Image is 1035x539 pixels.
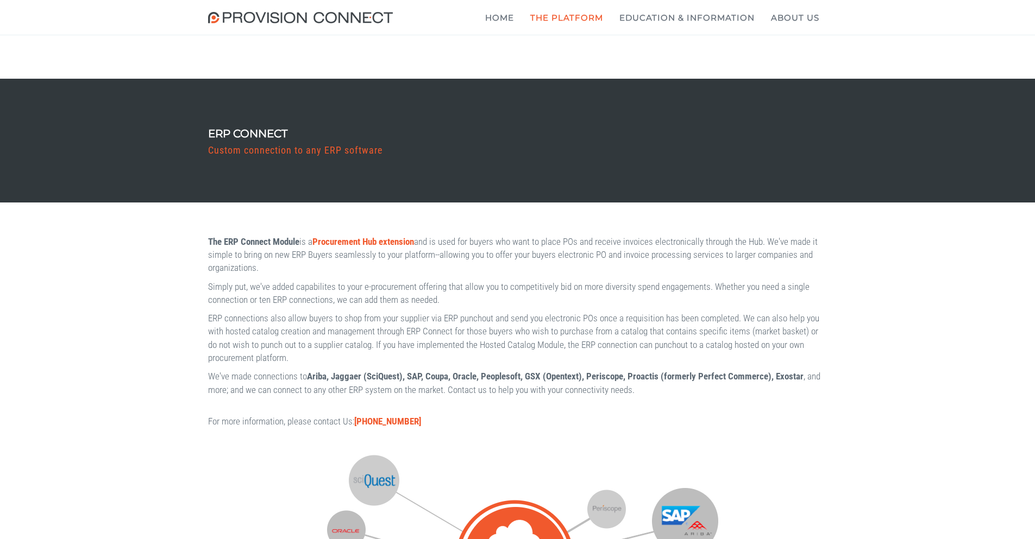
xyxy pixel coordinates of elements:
[312,236,414,247] a: Procurement Hub extension
[208,280,827,307] p: Simply put, we've added capabilites to your e-procurement offering that allow you to competitivel...
[208,236,299,247] b: The ERP Connect Module
[208,128,382,139] h1: ERP Connect
[307,371,804,382] strong: Ariba, Jaggaer (SciQuest), SAP, Coupa, Oracle, Peoplesoft, GSX (Opentext), Periscope, Proactis (f...
[208,370,827,396] p: We've made connections to , and more; and we can connect to any other ERP system on the market. C...
[208,235,827,275] p: is a and is used for buyers who want to place POs and receive invoices electronically through the...
[208,12,398,23] img: Provision Connect
[354,416,421,427] a: [PHONE_NUMBER]
[208,145,382,156] h3: Custom connection to any ERP software
[208,312,827,364] p: ERP connections also allow buyers to shop from your supplier via ERP punchout and send you electr...
[208,415,827,428] p: For more information, please contact Us:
